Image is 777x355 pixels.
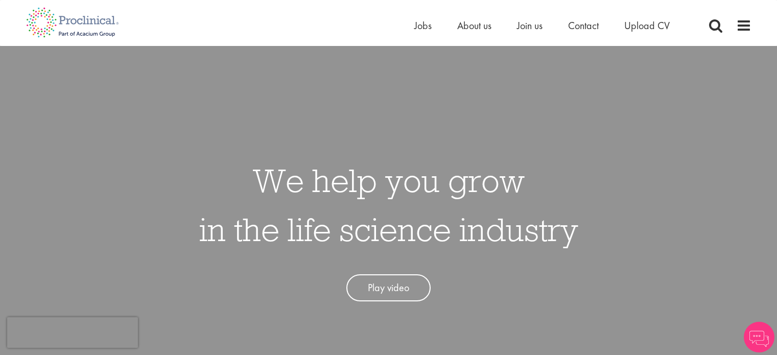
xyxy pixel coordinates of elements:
[568,19,599,32] a: Contact
[457,19,491,32] a: About us
[624,19,670,32] a: Upload CV
[414,19,432,32] a: Jobs
[744,322,774,352] img: Chatbot
[517,19,543,32] a: Join us
[199,156,578,254] h1: We help you grow in the life science industry
[346,274,431,301] a: Play video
